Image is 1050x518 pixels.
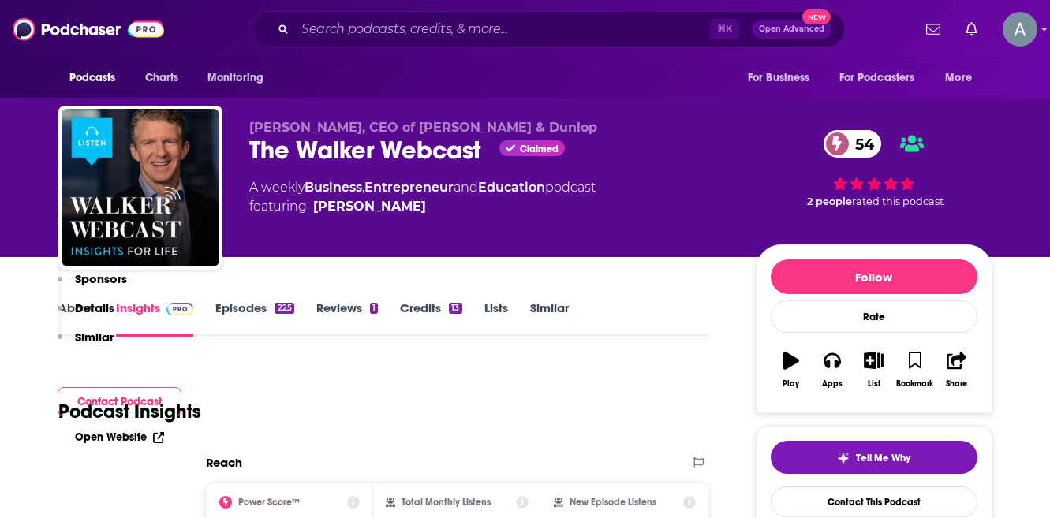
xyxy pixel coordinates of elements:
[135,63,189,93] a: Charts
[454,180,478,195] span: and
[1003,12,1037,47] button: Show profile menu
[771,259,977,294] button: Follow
[206,455,242,470] h2: Reach
[839,67,915,89] span: For Podcasters
[1003,12,1037,47] span: Logged in as aseymour
[69,67,116,89] span: Podcasts
[829,63,938,93] button: open menu
[238,497,300,508] h2: Power Score™
[783,379,799,389] div: Play
[737,63,830,93] button: open menu
[771,486,977,517] a: Contact This Podcast
[895,341,936,398] button: Bookmark
[945,67,972,89] span: More
[837,452,850,464] img: tell me why sparkle
[752,20,831,39] button: Open AdvancedNew
[58,330,114,359] button: Similar
[756,120,992,218] div: 54 2 peoplerated this podcast
[868,379,880,389] div: List
[771,341,812,398] button: Play
[839,130,882,158] span: 54
[364,180,454,195] a: Entrepreneur
[75,300,114,315] p: Details
[936,341,977,398] button: Share
[710,19,739,39] span: ⌘ K
[822,379,843,389] div: Apps
[484,300,508,337] a: Lists
[824,130,882,158] a: 54
[145,67,179,89] span: Charts
[920,16,947,43] a: Show notifications dropdown
[362,180,364,195] span: ,
[305,180,362,195] a: Business
[370,303,378,314] div: 1
[316,300,378,337] a: Reviews1
[759,25,824,33] span: Open Advanced
[896,379,933,389] div: Bookmark
[520,145,559,153] span: Claimed
[812,341,853,398] button: Apps
[402,497,491,508] h2: Total Monthly Listens
[807,196,852,207] span: 2 people
[75,330,114,345] p: Similar
[207,67,263,89] span: Monitoring
[249,197,596,216] span: featuring
[58,63,136,93] button: open menu
[400,300,461,337] a: Credits13
[75,430,164,444] a: Open Website
[946,379,967,389] div: Share
[449,303,461,314] div: 13
[1003,12,1037,47] img: User Profile
[771,300,977,333] div: Rate
[853,341,894,398] button: List
[530,300,569,337] a: Similar
[856,452,910,464] span: Tell Me Why
[62,109,219,266] img: The Walker Webcast
[249,178,596,216] div: A weekly podcast
[58,387,181,416] button: Contact Podcast
[802,9,831,24] span: New
[295,17,710,42] input: Search podcasts, credits, & more...
[852,196,944,207] span: rated this podcast
[58,300,114,330] button: Details
[249,120,597,135] span: [PERSON_NAME], CEO of [PERSON_NAME] & Dunlop
[13,14,164,44] img: Podchaser - Follow, Share and Rate Podcasts
[478,180,545,195] a: Education
[313,197,426,216] a: Willy Walker
[771,441,977,474] button: tell me why sparkleTell Me Why
[215,300,293,337] a: Episodes225
[959,16,984,43] a: Show notifications dropdown
[196,63,284,93] button: open menu
[748,67,810,89] span: For Business
[252,11,845,47] div: Search podcasts, credits, & more...
[570,497,656,508] h2: New Episode Listens
[934,63,992,93] button: open menu
[275,303,293,314] div: 225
